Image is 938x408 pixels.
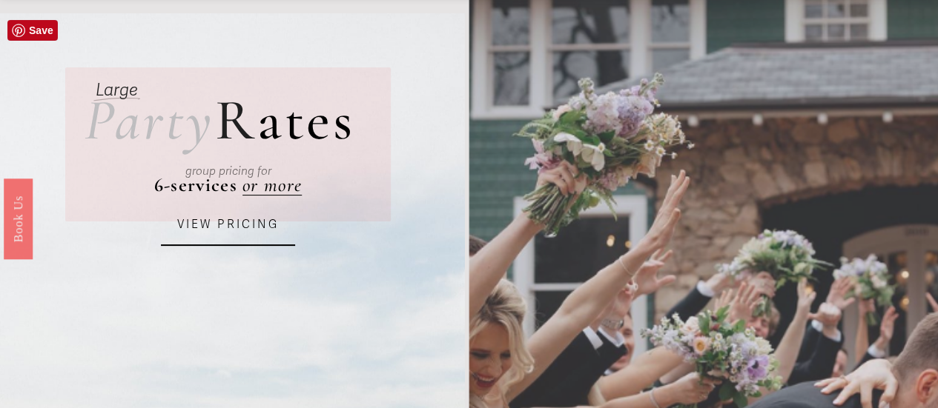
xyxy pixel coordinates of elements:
[4,178,33,258] a: Book Us
[7,20,58,41] a: Pin it!
[185,164,271,178] em: group pricing for
[215,85,257,155] span: R
[85,85,214,155] em: Party
[161,205,295,246] a: VIEW PRICING
[96,79,138,101] em: Large
[85,92,355,150] h2: ates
